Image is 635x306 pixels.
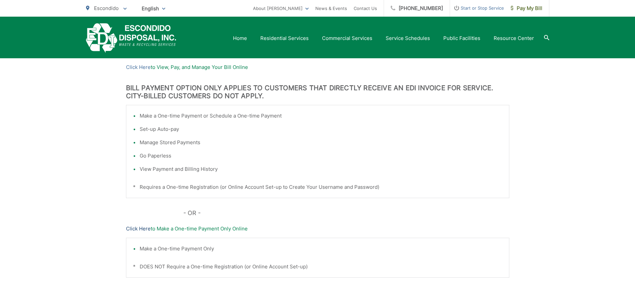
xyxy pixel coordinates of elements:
[511,4,542,12] span: Pay My Bill
[386,34,430,42] a: Service Schedules
[253,4,309,12] a: About [PERSON_NAME]
[126,225,509,233] p: to Make a One-time Payment Only Online
[322,34,372,42] a: Commercial Services
[140,139,502,147] li: Manage Stored Payments
[140,165,502,173] li: View Payment and Billing History
[494,34,534,42] a: Resource Center
[140,152,502,160] li: Go Paperless
[140,245,502,253] li: Make a One-time Payment Only
[133,263,502,271] p: * DOES NOT Require a One-time Registration (or Online Account Set-up)
[94,5,119,11] span: Escondido
[126,84,509,100] h3: BILL PAYMENT OPTION ONLY APPLIES TO CUSTOMERS THAT DIRECTLY RECEIVE AN EDI INVOICE FOR SERVICE. C...
[137,3,170,14] span: English
[126,63,151,71] a: Click Here
[443,34,480,42] a: Public Facilities
[140,112,502,120] li: Make a One-time Payment or Schedule a One-time Payment
[315,4,347,12] a: News & Events
[133,183,502,191] p: * Requires a One-time Registration (or Online Account Set-up to Create Your Username and Password)
[126,63,509,71] p: to View, Pay, and Manage Your Bill Online
[354,4,377,12] a: Contact Us
[86,23,176,53] a: EDCD logo. Return to the homepage.
[260,34,309,42] a: Residential Services
[233,34,247,42] a: Home
[140,125,502,133] li: Set-up Auto-pay
[183,208,509,218] p: - OR -
[126,225,151,233] a: Click Here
